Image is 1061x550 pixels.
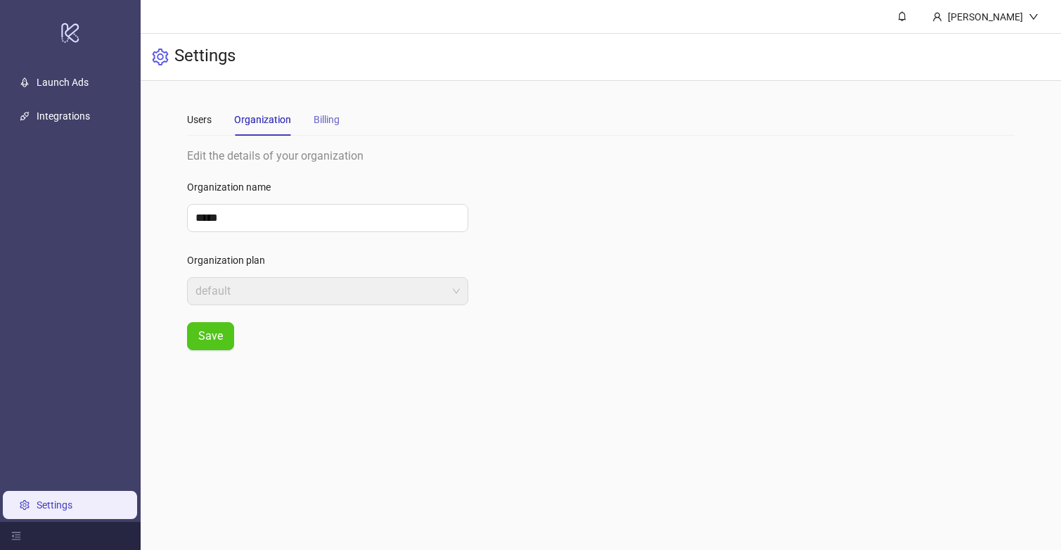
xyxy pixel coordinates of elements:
[942,9,1029,25] div: [PERSON_NAME]
[1029,12,1039,22] span: down
[187,176,280,198] label: Organization name
[187,112,212,127] div: Users
[187,249,274,271] label: Organization plan
[198,330,223,343] span: Save
[37,77,89,88] a: Launch Ads
[932,12,942,22] span: user
[234,112,291,127] div: Organization
[314,112,340,127] div: Billing
[195,278,460,305] span: default
[187,322,234,350] button: Save
[897,11,907,21] span: bell
[152,49,169,65] span: setting
[187,204,468,232] input: Organization name
[11,531,21,541] span: menu-fold
[187,147,1014,165] div: Edit the details of your organization
[174,45,236,69] h3: Settings
[37,499,72,511] a: Settings
[37,110,90,122] a: Integrations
